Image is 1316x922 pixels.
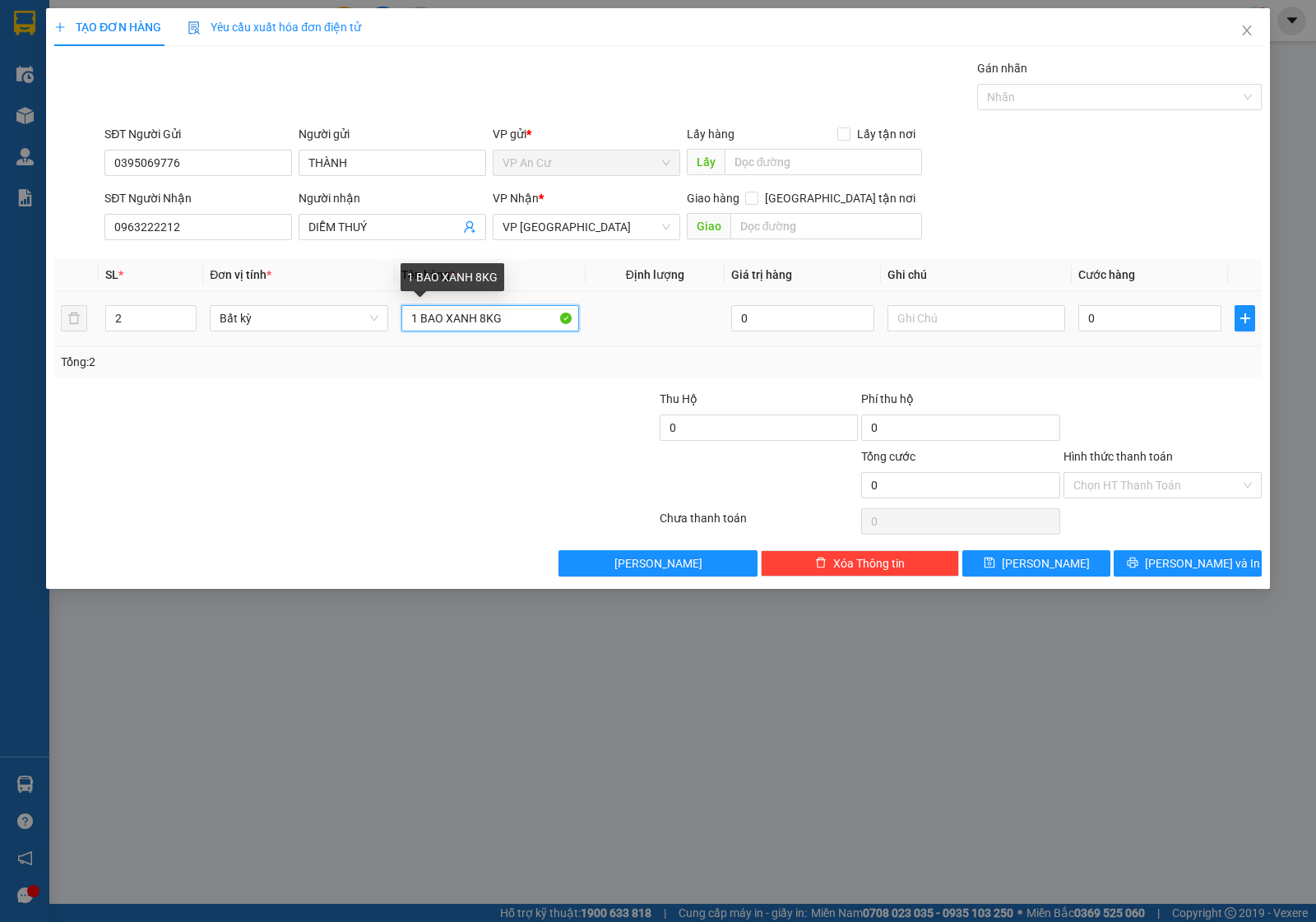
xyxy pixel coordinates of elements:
div: Chưa thanh toán [658,509,860,538]
span: Lấy [687,149,725,175]
input: 0 [731,305,874,331]
button: plus [1235,305,1255,331]
span: Đơn vị tính [210,268,271,281]
img: icon [188,21,201,35]
span: TẠO ĐƠN HÀNG [54,21,161,34]
span: SL [105,268,118,281]
div: Tổng: 2 [61,353,509,371]
span: Giá trị hàng [731,268,792,281]
span: [PERSON_NAME] [1002,554,1090,572]
span: save [984,557,995,570]
span: plus [1235,312,1254,325]
div: SĐT Người Nhận [104,189,292,207]
input: VD: Bàn, Ghế [401,305,579,331]
input: Ghi Chú [887,305,1065,331]
span: Yêu cầu xuất hóa đơn điện tử [188,21,361,34]
span: Tổng cước [861,450,915,463]
label: Gán nhãn [977,62,1027,75]
span: VP Sài Gòn [503,215,670,239]
button: Close [1224,8,1270,54]
span: Bất kỳ [220,306,378,331]
div: Người gửi [299,125,486,143]
div: VP gửi [493,125,680,143]
div: Phí thu hộ [861,390,1059,415]
input: Dọc đường [725,149,923,175]
th: Ghi chú [881,259,1072,291]
div: 1 BAO XANH 8KG [401,263,504,291]
span: [PERSON_NAME] [614,554,702,572]
span: plus [54,21,66,33]
span: VP Nhận [493,192,539,205]
button: printer[PERSON_NAME] và In [1114,550,1262,577]
span: user-add [463,220,476,234]
button: save[PERSON_NAME] [962,550,1110,577]
span: [GEOGRAPHIC_DATA] tận nơi [758,189,922,207]
span: VP An Cư [503,151,670,175]
label: Hình thức thanh toán [1063,450,1173,463]
span: Định lượng [626,268,684,281]
span: Thu Hộ [660,392,697,405]
span: Xóa Thông tin [833,554,905,572]
span: close [1240,24,1253,37]
span: Giao hàng [687,192,739,205]
span: [PERSON_NAME] và In [1145,554,1260,572]
span: Giao [687,213,730,239]
span: Cước hàng [1078,268,1135,281]
button: [PERSON_NAME] [558,550,757,577]
button: deleteXóa Thông tin [761,550,959,577]
div: SĐT Người Gửi [104,125,292,143]
span: delete [815,557,827,570]
button: delete [61,305,87,331]
span: Lấy tận nơi [850,125,922,143]
div: Người nhận [299,189,486,207]
span: printer [1127,557,1138,570]
span: Lấy hàng [687,127,734,141]
input: Dọc đường [730,213,923,239]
